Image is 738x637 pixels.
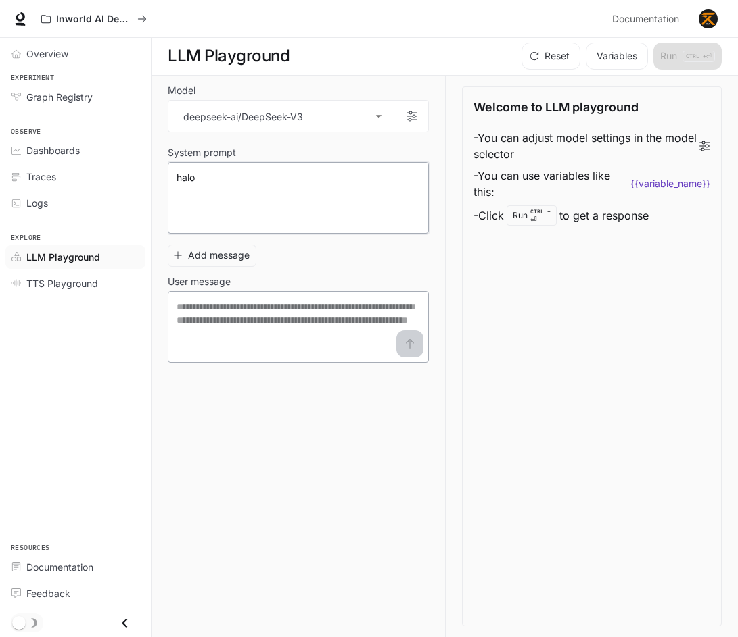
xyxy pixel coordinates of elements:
span: Graph Registry [26,90,93,104]
p: deepseek-ai/DeepSeek-V3 [183,109,303,124]
a: Dashboards [5,138,145,162]
a: Documentation [5,555,145,579]
button: Add message [168,245,256,267]
button: Close drawer [110,609,140,637]
p: ⏎ [530,207,551,224]
a: Feedback [5,582,145,605]
span: LLM Playground [26,250,100,264]
span: Traces [26,170,56,184]
span: Documentation [26,560,93,574]
a: Logs [5,191,145,215]
li: - You can use variables like this: [474,165,711,203]
a: Overview [5,42,145,66]
li: - You can adjust model settings in the model selector [474,127,711,165]
button: Variables [586,43,648,70]
h1: LLM Playground [168,43,290,70]
li: - Click to get a response [474,203,711,228]
code: {{variable_name}} [630,177,710,190]
p: System prompt [168,148,236,157]
span: Dashboards [26,143,80,157]
span: Overview [26,47,68,61]
p: User message [168,277,231,286]
a: TTS Playground [5,272,145,295]
span: Dark mode toggle [12,615,26,630]
p: Welcome to LLM playground [474,98,639,116]
p: Model [168,86,195,95]
a: LLM Playground [5,245,145,269]
a: Graph Registry [5,85,145,109]
span: TTS Playground [26,276,98,290]
span: Feedback [26,586,70,601]
button: All workspaces [35,5,153,32]
div: deepseek-ai/DeepSeek-V3 [168,101,396,132]
button: Reset [522,43,580,70]
button: User avatar [695,5,722,32]
p: CTRL + [530,207,551,215]
p: Inworld AI Demos [56,14,132,25]
a: Traces [5,165,145,188]
img: User avatar [699,9,718,28]
a: Documentation [607,5,689,32]
div: Run [507,205,557,226]
span: Documentation [612,11,679,28]
span: Logs [26,196,48,210]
